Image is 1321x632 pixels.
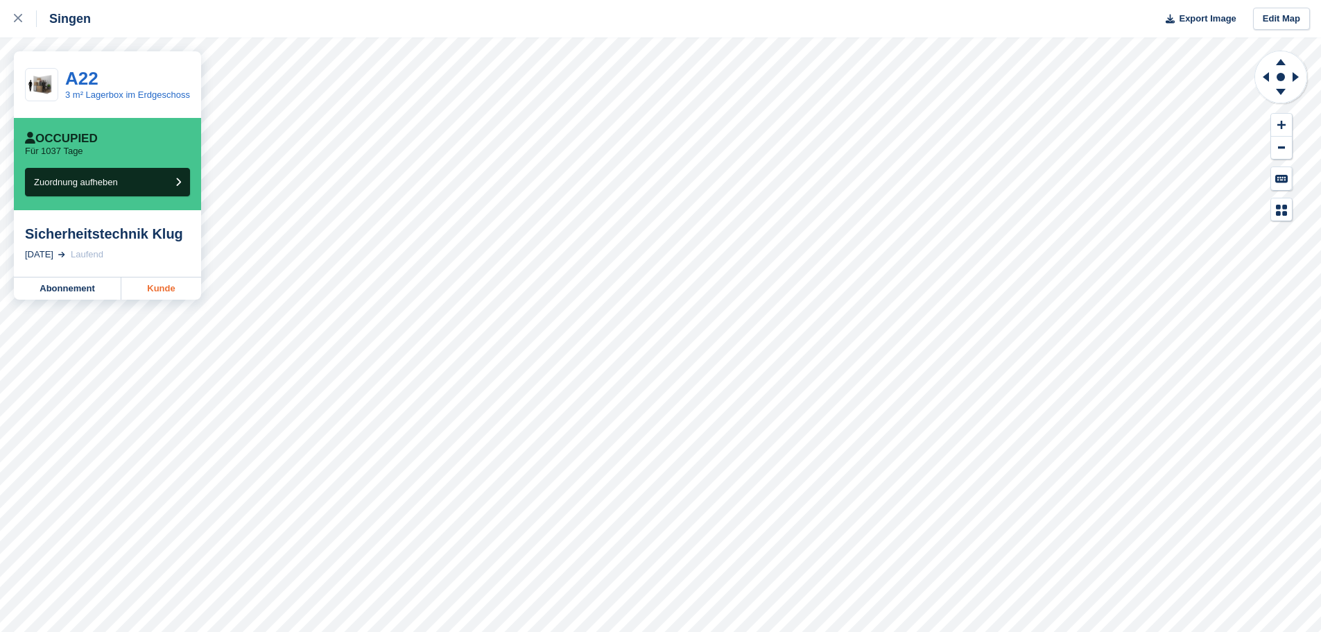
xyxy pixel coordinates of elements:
[121,277,201,300] a: Kunde
[37,10,91,27] div: Singen
[25,168,190,196] button: Zuordnung aufheben
[1271,137,1292,160] button: Zoom Out
[25,248,53,262] div: [DATE]
[26,73,58,97] img: 3,0%20q-unit.jpg
[1253,8,1310,31] a: Edit Map
[71,248,103,262] div: Laufend
[65,68,98,89] a: A22
[58,252,65,257] img: arrow-right-light-icn-cde0832a797a2874e46488d9cf13f60e5c3a73dbe684e267c42b8395dfbc2abf.svg
[34,177,118,187] span: Zuordnung aufheben
[25,132,98,146] div: Occupied
[1271,198,1292,221] button: Map Legend
[1271,114,1292,137] button: Zoom In
[65,89,190,100] a: 3 m² Lagerbox im Erdgeschoss
[25,146,83,157] p: Für 1037 Tage
[1157,8,1236,31] button: Export Image
[1179,12,1236,26] span: Export Image
[1271,167,1292,190] button: Keyboard Shortcuts
[14,277,121,300] a: Abonnement
[25,225,190,242] div: Sicherheitstechnik Klug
